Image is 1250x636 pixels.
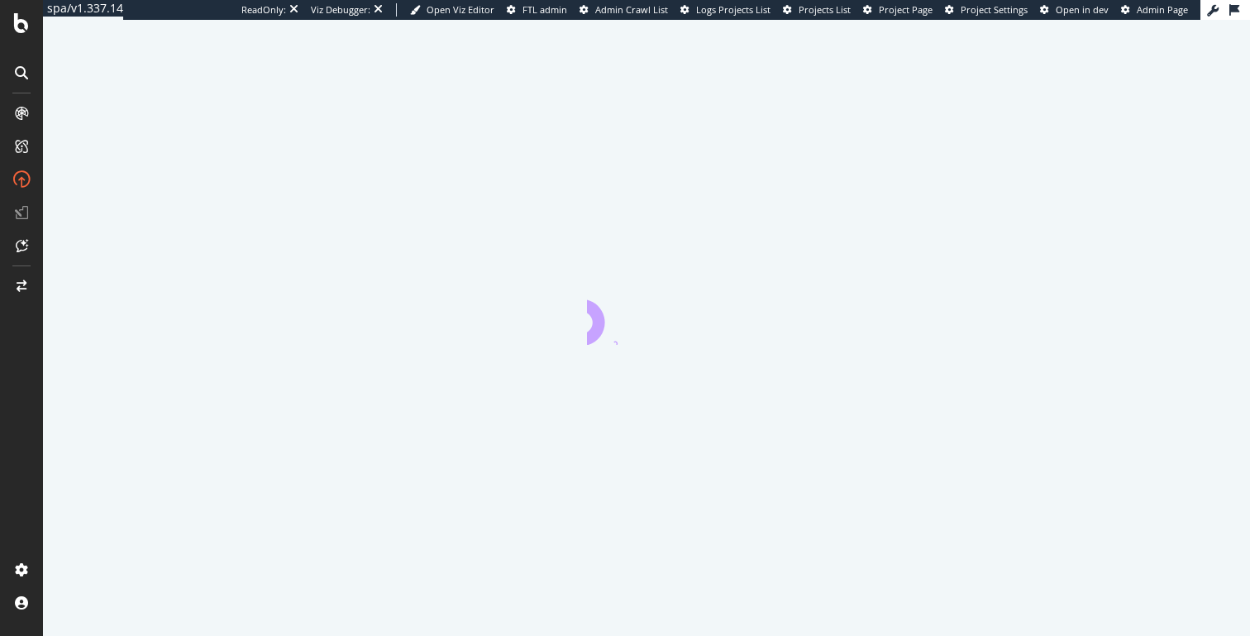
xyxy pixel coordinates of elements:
[1040,3,1109,17] a: Open in dev
[879,3,933,16] span: Project Page
[522,3,567,16] span: FTL admin
[863,3,933,17] a: Project Page
[1121,3,1188,17] a: Admin Page
[945,3,1028,17] a: Project Settings
[961,3,1028,16] span: Project Settings
[580,3,668,17] a: Admin Crawl List
[587,285,706,345] div: animation
[783,3,851,17] a: Projects List
[427,3,494,16] span: Open Viz Editor
[1137,3,1188,16] span: Admin Page
[311,3,370,17] div: Viz Debugger:
[799,3,851,16] span: Projects List
[680,3,771,17] a: Logs Projects List
[595,3,668,16] span: Admin Crawl List
[241,3,286,17] div: ReadOnly:
[696,3,771,16] span: Logs Projects List
[507,3,567,17] a: FTL admin
[410,3,494,17] a: Open Viz Editor
[1056,3,1109,16] span: Open in dev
